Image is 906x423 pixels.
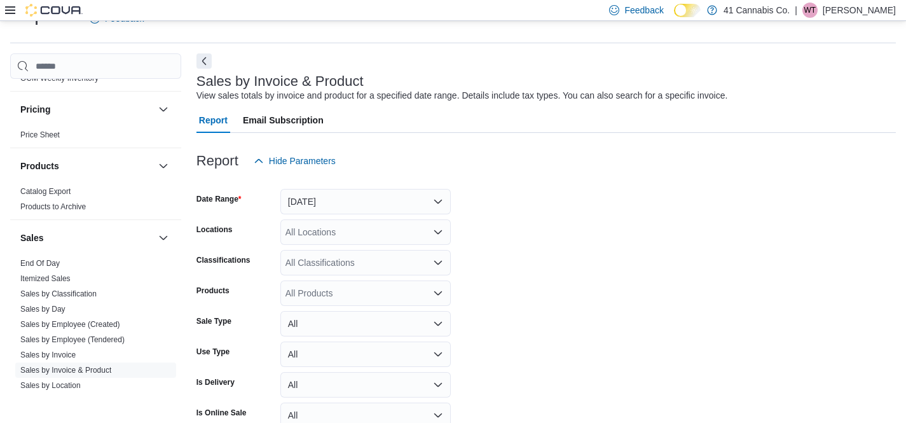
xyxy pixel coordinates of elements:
[20,274,71,284] span: Itemized Sales
[20,380,81,391] span: Sales by Location
[10,127,181,148] div: Pricing
[624,4,663,17] span: Feedback
[199,107,228,133] span: Report
[280,372,451,398] button: All
[196,194,242,204] label: Date Range
[249,148,341,174] button: Hide Parameters
[20,186,71,197] span: Catalog Export
[280,311,451,336] button: All
[674,4,701,17] input: Dark Mode
[196,153,238,169] h3: Report
[10,184,181,219] div: Products
[196,74,364,89] h3: Sales by Invoice & Product
[20,130,60,139] a: Price Sheet
[20,187,71,196] a: Catalog Export
[20,305,65,314] a: Sales by Day
[196,286,230,296] label: Products
[243,107,324,133] span: Email Subscription
[20,396,109,406] span: Sales by Location per Day
[20,232,44,244] h3: Sales
[269,155,336,167] span: Hide Parameters
[20,319,120,329] span: Sales by Employee (Created)
[433,288,443,298] button: Open list of options
[433,227,443,237] button: Open list of options
[20,335,125,345] span: Sales by Employee (Tendered)
[20,130,60,140] span: Price Sheet
[823,3,896,18] p: [PERSON_NAME]
[20,103,153,116] button: Pricing
[20,103,50,116] h3: Pricing
[795,3,797,18] p: |
[802,3,818,18] div: Wendy Thompson
[724,3,790,18] p: 41 Cannabis Co.
[156,158,171,174] button: Products
[196,89,728,102] div: View sales totals by invoice and product for a specified date range. Details include tax types. Y...
[20,289,97,298] a: Sales by Classification
[20,259,60,268] a: End Of Day
[196,408,247,418] label: Is Online Sale
[20,160,59,172] h3: Products
[156,102,171,117] button: Pricing
[20,350,76,360] span: Sales by Invoice
[196,255,251,265] label: Classifications
[25,4,83,17] img: Cova
[674,17,675,18] span: Dark Mode
[20,366,111,375] a: Sales by Invoice & Product
[20,365,111,375] span: Sales by Invoice & Product
[196,53,212,69] button: Next
[20,289,97,299] span: Sales by Classification
[20,350,76,359] a: Sales by Invoice
[20,320,120,329] a: Sales by Employee (Created)
[196,347,230,357] label: Use Type
[20,381,81,390] a: Sales by Location
[20,335,125,344] a: Sales by Employee (Tendered)
[280,342,451,367] button: All
[804,3,816,18] span: WT
[156,230,171,246] button: Sales
[196,225,233,235] label: Locations
[10,71,181,91] div: OCM
[20,202,86,211] a: Products to Archive
[20,232,153,244] button: Sales
[196,377,235,387] label: Is Delivery
[433,258,443,268] button: Open list of options
[196,316,231,326] label: Sale Type
[20,274,71,283] a: Itemized Sales
[20,160,153,172] button: Products
[20,304,65,314] span: Sales by Day
[20,258,60,268] span: End Of Day
[280,189,451,214] button: [DATE]
[20,202,86,212] span: Products to Archive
